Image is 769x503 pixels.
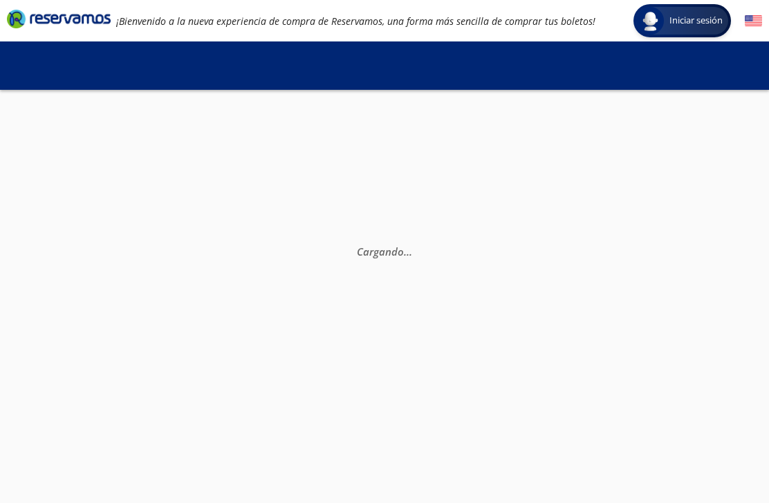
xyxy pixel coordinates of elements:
button: English [745,12,762,30]
span: . [409,245,412,258]
em: Cargando [357,245,412,258]
span: . [407,245,409,258]
i: Brand Logo [7,8,111,29]
a: Brand Logo [7,8,111,33]
em: ¡Bienvenido a la nueva experiencia de compra de Reservamos, una forma más sencilla de comprar tus... [116,15,595,28]
span: . [404,245,407,258]
span: Iniciar sesión [664,14,728,28]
